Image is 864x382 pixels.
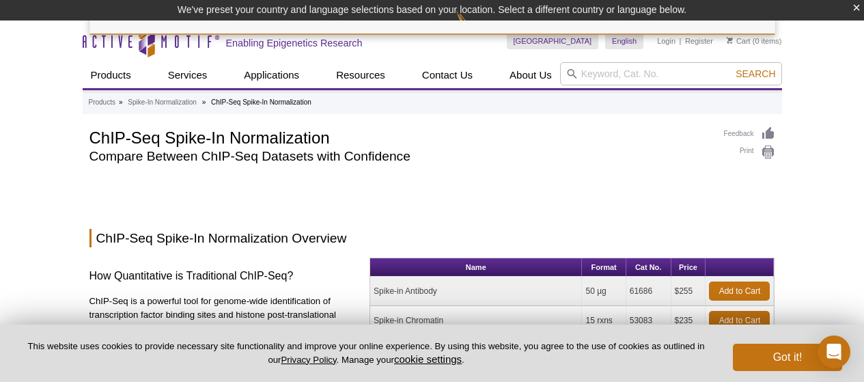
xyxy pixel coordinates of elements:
a: Products [89,96,115,109]
a: Contact Us [414,62,481,88]
td: 50 µg [582,277,626,306]
span: Search [736,68,775,79]
li: » [202,98,206,106]
th: Cat No. [626,258,671,277]
button: cookie settings [394,353,462,365]
a: Privacy Policy [281,355,336,365]
a: Cart [727,36,751,46]
th: Name [370,258,582,277]
p: This website uses cookies to provide necessary site functionality and improve your online experie... [22,340,710,366]
li: | [680,33,682,49]
li: ChIP-Seq Spike-In Normalization [211,98,311,106]
input: Keyword, Cat. No. [560,62,782,85]
a: Feedback [724,126,775,141]
a: Spike-In Normalization [128,96,197,109]
h2: ChIP-Seq Spike-In Normalization Overview [89,229,775,247]
a: English [605,33,643,49]
th: Price [671,258,706,277]
div: Open Intercom Messenger [818,336,850,368]
a: Services [160,62,216,88]
a: Print [724,145,775,160]
button: Got it! [733,344,842,371]
img: Change Here [456,10,492,42]
li: (0 items) [727,33,782,49]
td: $235 [671,306,706,336]
button: Search [731,68,779,80]
a: Products [83,62,139,88]
td: 53083 [626,306,671,336]
td: $255 [671,277,706,306]
a: Register [685,36,713,46]
h1: ChIP-Seq Spike-In Normalization [89,126,710,147]
a: Resources [328,62,393,88]
a: Add to Cart [709,311,770,330]
td: Spike-in Antibody [370,277,582,306]
li: » [119,98,123,106]
td: 61686 [626,277,671,306]
h3: How Quantitative is Traditional ChIP-Seq? [89,268,360,284]
a: Login [657,36,675,46]
a: Add to Cart [709,282,770,301]
img: Your Cart [727,37,733,44]
a: [GEOGRAPHIC_DATA] [507,33,599,49]
th: Format [582,258,626,277]
h2: Enabling Epigenetics Research [226,37,363,49]
a: Applications [236,62,307,88]
td: Spike-in Chromatin [370,306,582,336]
td: 15 rxns [582,306,626,336]
a: About Us [501,62,560,88]
h2: Compare Between ChIP-Seq Datasets with Confidence [89,150,710,163]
